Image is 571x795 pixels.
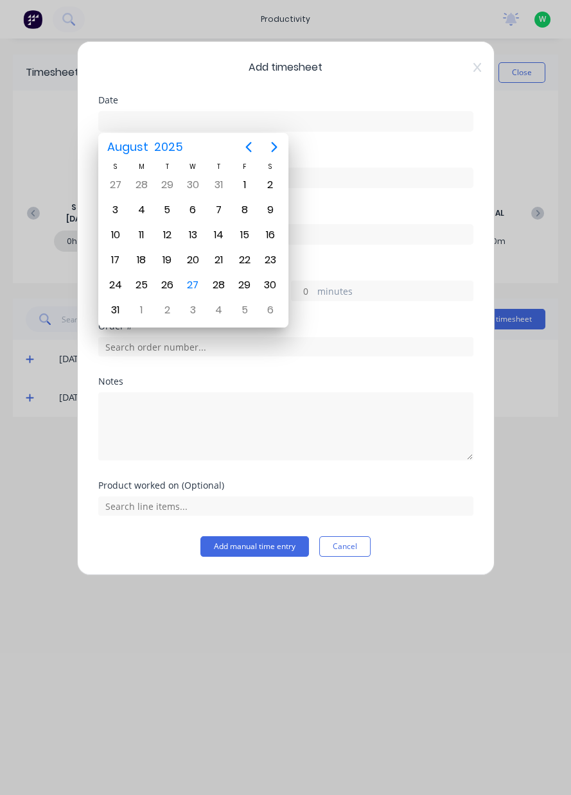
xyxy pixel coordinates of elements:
[157,275,177,295] div: Tuesday, August 26, 2025
[106,250,125,270] div: Sunday, August 17, 2025
[261,134,287,160] button: Next page
[106,301,125,320] div: Sunday, August 31, 2025
[106,200,125,220] div: Sunday, August 3, 2025
[106,275,125,295] div: Sunday, August 24, 2025
[132,250,151,270] div: Monday, August 18, 2025
[200,536,309,557] button: Add manual time entry
[209,225,229,245] div: Thursday, August 14, 2025
[157,175,177,195] div: Tuesday, July 29, 2025
[152,135,186,159] span: 2025
[232,161,258,172] div: F
[317,284,473,301] label: minutes
[132,200,151,220] div: Monday, August 4, 2025
[183,200,202,220] div: Wednesday, August 6, 2025
[157,200,177,220] div: Tuesday, August 5, 2025
[235,200,254,220] div: Friday, August 8, 2025
[128,161,154,172] div: M
[100,135,191,159] button: August2025
[235,301,254,320] div: Friday, September 5, 2025
[261,275,280,295] div: Saturday, August 30, 2025
[103,161,128,172] div: S
[157,301,177,320] div: Tuesday, September 2, 2025
[209,175,229,195] div: Thursday, July 31, 2025
[105,135,152,159] span: August
[98,481,473,490] div: Product worked on (Optional)
[180,161,206,172] div: W
[106,175,125,195] div: Sunday, July 27, 2025
[183,175,202,195] div: Wednesday, July 30, 2025
[209,275,229,295] div: Thursday, August 28, 2025
[132,225,151,245] div: Monday, August 11, 2025
[319,536,371,557] button: Cancel
[98,496,473,516] input: Search line items...
[183,301,202,320] div: Wednesday, September 3, 2025
[154,161,180,172] div: T
[183,250,202,270] div: Wednesday, August 20, 2025
[261,200,280,220] div: Saturday, August 9, 2025
[132,275,151,295] div: Monday, August 25, 2025
[209,301,229,320] div: Thursday, September 4, 2025
[261,301,280,320] div: Saturday, September 6, 2025
[98,96,473,105] div: Date
[98,337,473,356] input: Search order number...
[235,175,254,195] div: Friday, August 1, 2025
[98,377,473,386] div: Notes
[261,225,280,245] div: Saturday, August 16, 2025
[261,250,280,270] div: Saturday, August 23, 2025
[98,60,473,75] span: Add timesheet
[157,250,177,270] div: Tuesday, August 19, 2025
[209,200,229,220] div: Thursday, August 7, 2025
[235,275,254,295] div: Friday, August 29, 2025
[258,161,283,172] div: S
[209,250,229,270] div: Thursday, August 21, 2025
[261,175,280,195] div: Saturday, August 2, 2025
[292,281,314,301] input: 0
[206,161,231,172] div: T
[106,225,125,245] div: Sunday, August 10, 2025
[236,134,261,160] button: Previous page
[235,250,254,270] div: Friday, August 22, 2025
[235,225,254,245] div: Friday, August 15, 2025
[132,175,151,195] div: Monday, July 28, 2025
[132,301,151,320] div: Monday, September 1, 2025
[183,225,202,245] div: Wednesday, August 13, 2025
[98,322,473,331] div: Order #
[183,275,202,295] div: Today, Wednesday, August 27, 2025
[157,225,177,245] div: Tuesday, August 12, 2025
